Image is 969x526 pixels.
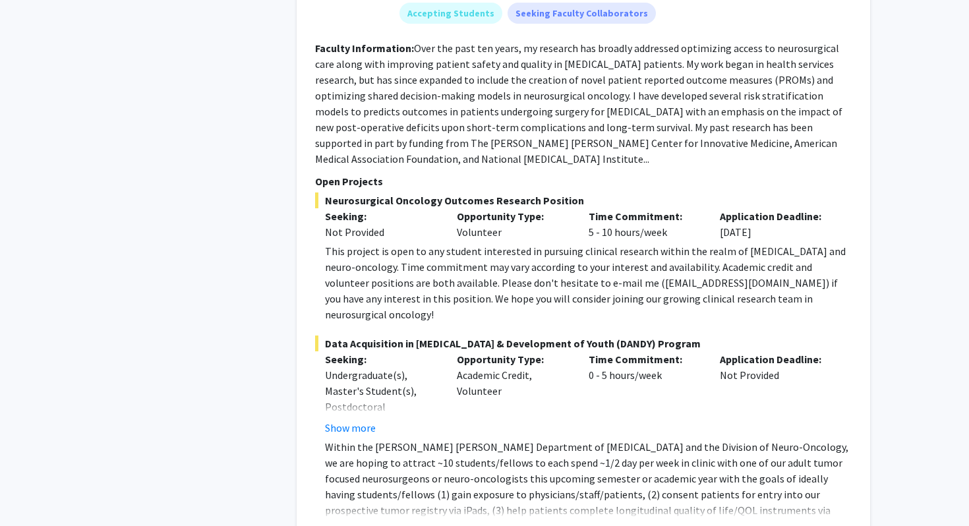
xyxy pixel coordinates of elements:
span: Neurosurgical Oncology Outcomes Research Position [315,192,852,208]
div: 5 - 10 hours/week [579,208,711,240]
div: Academic Credit, Volunteer [447,351,579,436]
mat-chip: Accepting Students [399,3,502,24]
div: Undergraduate(s), Master's Student(s), Postdoctoral Researcher(s) / Research Staff, Medical Resid... [325,367,437,478]
p: Open Projects [315,173,852,189]
p: Opportunity Type: [457,208,569,224]
iframe: Chat [10,467,56,516]
div: This project is open to any student interested in pursuing clinical research within the realm of ... [325,243,852,322]
p: Time Commitment: [589,351,701,367]
p: Application Deadline: [720,208,832,224]
div: Not Provided [710,351,842,436]
b: Faculty Information: [315,42,414,55]
p: Seeking: [325,351,437,367]
mat-chip: Seeking Faculty Collaborators [508,3,656,24]
p: Seeking: [325,208,437,224]
fg-read-more: Over the past ten years, my research has broadly addressed optimizing access to neurosurgical car... [315,42,842,165]
div: 0 - 5 hours/week [579,351,711,436]
div: Volunteer [447,208,579,240]
p: Application Deadline: [720,351,832,367]
div: Not Provided [325,224,437,240]
p: Opportunity Type: [457,351,569,367]
span: Data Acquisition in [MEDICAL_DATA] & Development of Youth (DANDY) Program [315,336,852,351]
button: Show more [325,420,376,436]
p: Time Commitment: [589,208,701,224]
div: [DATE] [710,208,842,240]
